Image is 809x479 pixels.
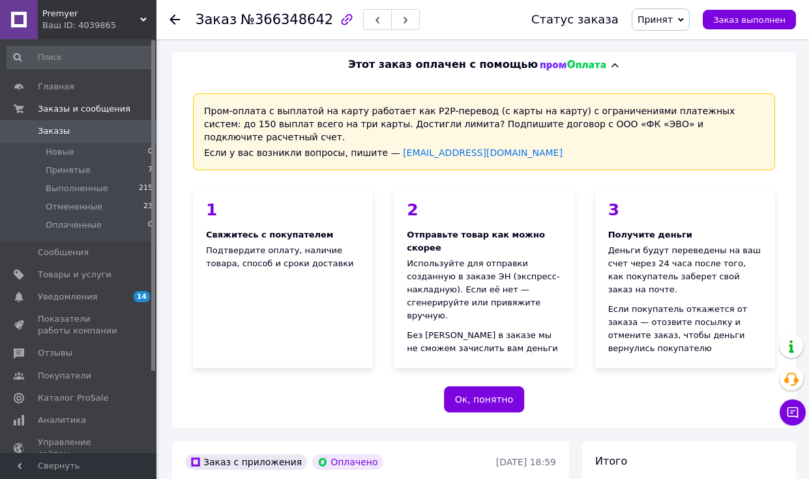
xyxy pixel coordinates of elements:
[46,183,108,194] span: Выполненные
[38,291,97,303] span: Уведомления
[206,202,360,218] div: 1
[407,230,545,253] span: Отправьте товар как можно скорее
[38,414,86,426] span: Аналитика
[169,13,180,26] div: Вернуться назад
[46,164,91,176] span: Принятые
[134,291,150,302] span: 14
[713,15,786,25] span: Заказ выполнен
[348,57,538,72] span: Этот заказ оплачен с помощью
[407,329,561,355] div: Без [PERSON_NAME] в заказе мы не сможем зачислить вам деньги
[38,437,121,460] span: Управление сайтом
[444,386,525,412] button: Ок, понятно
[38,269,111,281] span: Товары и услуги
[38,392,108,404] span: Каталог ProSale
[148,219,153,231] span: 0
[196,12,237,27] span: Заказ
[42,8,140,20] span: Premyer
[703,10,796,29] button: Заказ выполнен
[148,164,153,176] span: 7
[7,46,154,69] input: Поиск
[595,455,627,467] span: Итого
[38,370,91,382] span: Покупатели
[608,202,762,218] div: 3
[608,230,692,239] span: Получите деньги
[38,247,89,258] span: Сообщения
[193,93,775,170] div: Пром-оплата с выплатой на карту работает как P2P-перевод (с карты на карту) с ограничениями плате...
[139,183,153,194] span: 215
[148,146,153,158] span: 0
[193,189,373,368] div: Подтвердите оплату, наличие товара, способ и сроки доставки
[608,303,762,355] div: Если покупатель откажется от заказа — отозвите посылку и отмените заказ, чтобы деньги вернулись п...
[403,147,563,158] a: [EMAIL_ADDRESS][DOMAIN_NAME]
[38,347,72,359] span: Отзывы
[531,13,619,26] div: Статус заказа
[638,14,673,25] span: Принят
[38,125,70,137] span: Заказы
[38,313,121,337] span: Показатели работы компании
[206,230,333,239] span: Свяжитесь с покупателем
[46,146,74,158] span: Новые
[608,244,762,296] div: Деньги будут переведены на ваш счет через 24 часа после того, как покупатель заберет свой заказ н...
[42,20,156,31] div: Ваш ID: 4039865
[496,457,556,467] time: [DATE] 18:59
[185,454,307,470] div: Заказ с приложения
[38,81,74,93] span: Главная
[46,219,102,231] span: Оплаченные
[46,201,102,213] span: Отмененные
[204,146,764,159] div: Если у вас возникли вопросы, пишите —
[407,202,561,218] div: 2
[780,399,806,425] button: Чат с покупателем
[312,454,383,470] div: Оплачено
[407,257,561,322] div: Используйте для отправки созданную в заказе ЭН (экспресс-накладную). Если её нет — сгенерируйте и...
[38,103,130,115] span: Заказы и сообщения
[241,12,333,27] span: №366348642
[143,201,153,213] span: 23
